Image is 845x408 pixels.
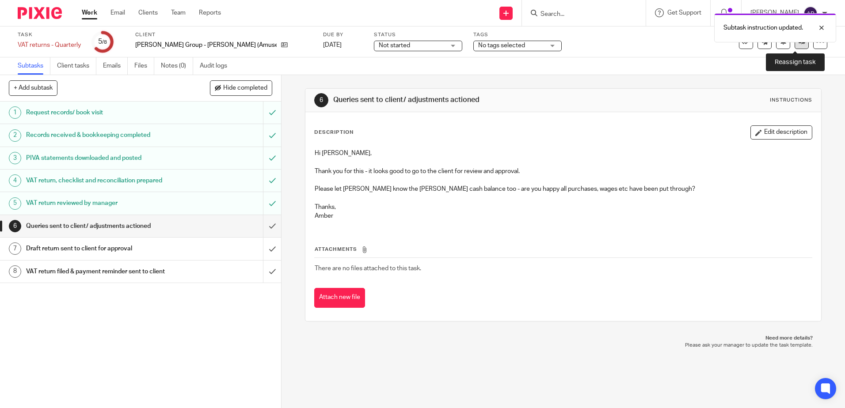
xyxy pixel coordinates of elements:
a: Reports [199,8,221,17]
p: Subtask instruction updated. [723,23,803,32]
button: Attach new file [314,288,365,308]
div: 1 [9,106,21,119]
span: Not started [379,42,410,49]
div: 8 [9,265,21,278]
span: No tags selected [478,42,525,49]
span: Hide completed [223,85,267,92]
p: Thank you for this - it looks good to go to the client for review and approval. [315,167,811,176]
p: Description [314,129,354,136]
button: + Add subtask [9,80,57,95]
div: 4 [9,174,21,187]
a: Subtasks [18,57,50,75]
img: Pixie [18,7,62,19]
label: Client [135,31,312,38]
p: Please ask your manager to update the task template. [314,342,812,349]
a: Team [171,8,186,17]
a: Clients [138,8,158,17]
p: [PERSON_NAME] Group - [PERSON_NAME] (Amusements) Ltd [135,41,277,49]
a: Client tasks [57,57,96,75]
h1: Records received & bookkeeping completed [26,128,178,142]
small: /8 [102,40,107,45]
div: 2 [9,129,21,142]
a: Notes (0) [161,57,193,75]
div: 5 [9,197,21,210]
div: Instructions [770,97,812,104]
a: Emails [103,57,128,75]
div: 6 [314,93,328,107]
img: svg%3E [803,6,818,20]
h1: PIVA statements downloaded and posted [26,151,178,165]
span: Attachments [315,247,357,252]
a: Work [82,8,97,17]
h1: VAT return, checklist and reconciliation prepared [26,174,178,187]
h1: Draft return sent to client for approval [26,242,178,255]
p: Thanks, [315,203,811,212]
a: Files [134,57,154,75]
div: 6 [9,220,21,232]
label: Status [374,31,462,38]
div: VAT returns - Quarterly [18,41,81,49]
label: Task [18,31,81,38]
p: Hi [PERSON_NAME], [315,149,811,158]
span: [DATE] [323,42,342,48]
div: 3 [9,152,21,164]
button: Hide completed [210,80,272,95]
span: There are no files attached to this task. [315,265,421,272]
h1: VAT return filed & payment reminder sent to client [26,265,178,278]
p: Please let [PERSON_NAME] know the [PERSON_NAME] cash balance too - are you happy all purchases, w... [315,185,811,193]
div: 5 [98,37,107,47]
a: Audit logs [200,57,234,75]
h1: Queries sent to client/ adjustments actioned [333,95,582,105]
p: Need more details? [314,335,812,342]
div: 7 [9,242,21,255]
label: Due by [323,31,363,38]
p: Amber [315,212,811,220]
h1: Queries sent to client/ adjustments actioned [26,219,178,233]
h1: VAT return reviewed by manager [26,196,178,210]
h1: Request records/ book visit [26,106,178,119]
a: Email [110,8,125,17]
button: Edit description [750,125,812,140]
